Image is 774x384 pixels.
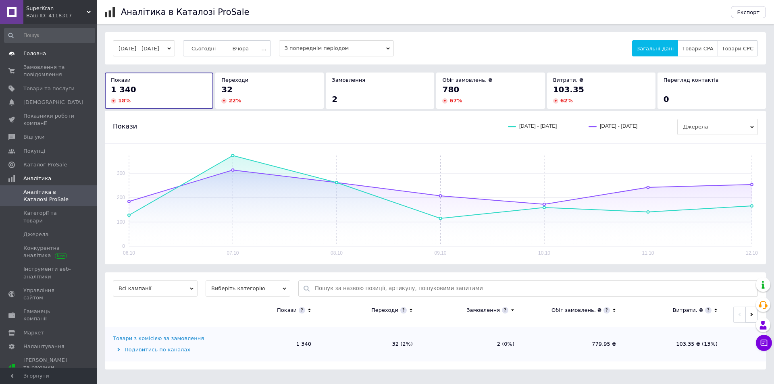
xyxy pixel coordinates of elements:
span: 1 340 [111,85,136,94]
td: 2 (0%) [421,327,522,361]
span: Маркет [23,329,44,336]
button: [DATE] - [DATE] [113,40,175,56]
span: Виберіть категорію [206,280,290,297]
td: 779.95 ₴ [522,327,624,361]
span: ... [261,46,266,52]
span: Експорт [737,9,760,15]
td: 1 340 [218,327,319,361]
text: 07.10 [227,250,239,256]
span: 2 [332,94,337,104]
span: Аналітика [23,175,51,182]
span: 780 [442,85,459,94]
text: 09.10 [434,250,446,256]
td: 103.35 ₴ (13%) [624,327,726,361]
button: Вчора [224,40,257,56]
input: Пошук за назвою позиції, артикулу, пошуковими запитами [315,281,753,296]
span: 32 [221,85,233,94]
span: Конкурентна аналітика [23,245,75,259]
div: Покази [277,307,297,314]
span: Витрати, ₴ [553,77,584,83]
span: Джерела [677,119,758,135]
span: SuperKran [26,5,87,12]
span: Загальні дані [637,46,674,52]
span: Аналітика в Каталозі ProSale [23,189,75,203]
span: Каталог ProSale [23,161,67,168]
span: Відгуки [23,133,44,141]
text: 12.10 [746,250,758,256]
text: 08.10 [331,250,343,256]
span: 18 % [118,98,131,104]
span: Налаштування [23,343,64,350]
button: Загальні дані [632,40,678,56]
text: 200 [117,195,125,200]
button: Експорт [731,6,766,18]
span: 103.35 [553,85,584,94]
span: Показники роботи компанії [23,112,75,127]
span: Категорії та товари [23,210,75,224]
div: Замовлення [466,307,500,314]
span: Товари та послуги [23,85,75,92]
div: Переходи [371,307,398,314]
span: Головна [23,50,46,57]
div: Товари з комісією за замовлення [113,335,204,342]
span: 67 % [449,98,462,104]
span: Перегляд контактів [664,77,719,83]
span: Товари CPA [682,46,713,52]
span: Покази [113,122,137,131]
span: Джерела [23,231,48,238]
span: [PERSON_NAME] та рахунки [23,357,75,379]
span: [DEMOGRAPHIC_DATA] [23,99,83,106]
text: 0 [122,243,125,249]
span: Покази [111,77,131,83]
span: Покупці [23,147,45,155]
span: Сьогодні [191,46,216,52]
button: Товари CPA [678,40,718,56]
td: 32 (2%) [319,327,421,361]
button: Чат з покупцем [756,335,772,351]
button: Товари CPC [718,40,758,56]
input: Пошук [4,28,95,43]
span: Обіг замовлень, ₴ [442,77,492,83]
span: Переходи [221,77,248,83]
div: Обіг замовлень, ₴ [551,307,601,314]
text: 100 [117,219,125,225]
span: Інструменти веб-аналітики [23,266,75,280]
div: Витрати, ₴ [672,307,703,314]
span: Замовлення [332,77,365,83]
text: 11.10 [642,250,654,256]
span: Товари CPC [722,46,753,52]
span: Управління сайтом [23,287,75,301]
button: ... [257,40,270,56]
text: 300 [117,170,125,176]
span: Всі кампанії [113,280,198,297]
span: Гаманець компанії [23,308,75,322]
div: Подивитись по каналах [113,346,216,353]
div: Ваш ID: 4118317 [26,12,97,19]
text: 06.10 [123,250,135,256]
span: Вчора [232,46,249,52]
h1: Аналітика в Каталозі ProSale [121,7,249,17]
span: 22 % [229,98,241,104]
button: Сьогодні [183,40,225,56]
span: Замовлення та повідомлення [23,64,75,78]
span: 62 % [560,98,573,104]
text: 10.10 [538,250,550,256]
span: З попереднім періодом [279,40,394,56]
span: 0 [664,94,669,104]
